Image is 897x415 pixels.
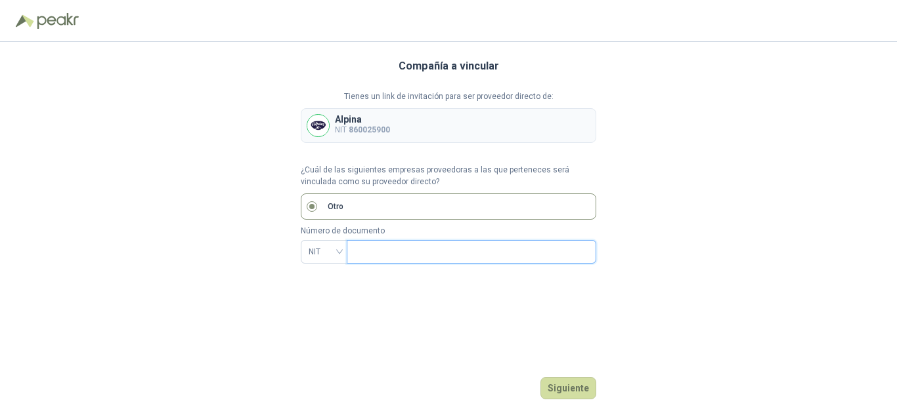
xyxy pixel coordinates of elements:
[540,377,596,399] button: Siguiente
[16,14,34,28] img: Logo
[335,115,390,124] p: Alpina
[328,201,343,213] p: Otro
[301,164,596,189] p: ¿Cuál de las siguientes empresas proveedoras a las que perteneces será vinculada como su proveedo...
[349,125,390,134] b: 860025900
[307,115,329,136] img: Company Logo
[309,242,339,262] span: NIT
[301,225,596,237] p: Número de documento
[399,58,499,75] h3: Compañía a vincular
[335,124,390,136] p: NIT
[37,13,79,29] img: Peakr
[301,90,596,103] p: Tienes un link de invitación para ser proveedor directo de:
